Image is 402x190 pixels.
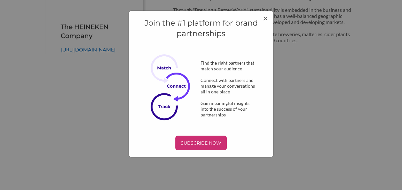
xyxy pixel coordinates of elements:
p: SUBSCRIBE NOW [178,138,224,148]
img: Subscribe Now Image [151,54,195,120]
button: Close modal [263,13,268,22]
h4: Join the #1 platform for brand partnerships [136,18,266,39]
div: Gain meaningful insights into the success of your partnerships [190,100,266,118]
div: Connect with partners and manage your conversations all in one place [190,77,266,95]
a: SUBSCRIBE NOW [136,136,266,150]
span: × [263,12,268,23]
div: Find the right partners that match your audience [190,60,266,72]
